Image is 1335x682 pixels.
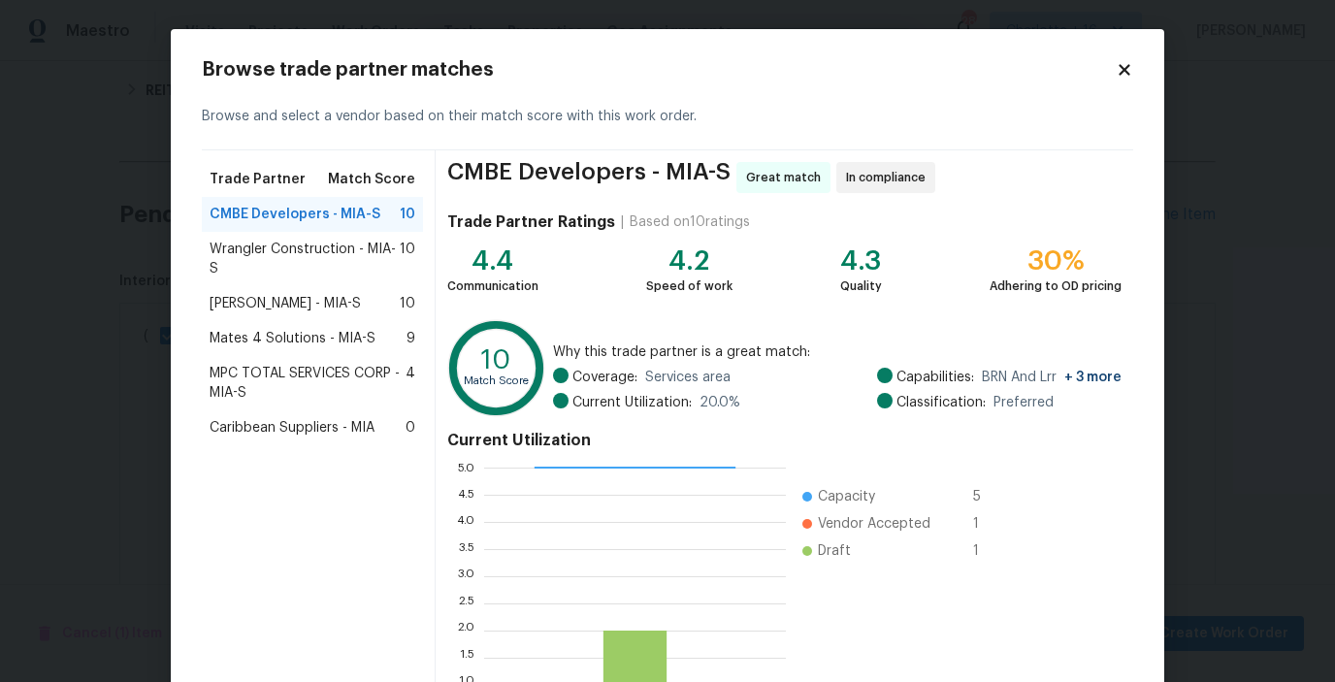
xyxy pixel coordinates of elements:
div: Quality [840,276,882,296]
div: 30% [990,251,1122,271]
span: Preferred [993,393,1054,412]
div: 4.4 [447,251,538,271]
span: 4 [406,364,415,403]
div: Adhering to OD pricing [990,276,1122,296]
span: 5 [973,487,1004,506]
span: Trade Partner [210,170,306,189]
div: | [615,212,630,232]
text: 2.0 [457,625,474,636]
span: Caribbean Suppliers - MIA [210,418,374,438]
span: 1 [973,514,1004,534]
text: 10 [481,346,511,373]
h2: Browse trade partner matches [202,60,1116,80]
span: BRN And Lrr [982,368,1122,387]
text: Match Score [464,375,529,386]
div: Speed of work [646,276,733,296]
span: Why this trade partner is a great match: [553,342,1122,362]
text: 1.5 [460,652,474,664]
div: 4.2 [646,251,733,271]
span: [PERSON_NAME] - MIA-S [210,294,361,313]
text: 3.0 [457,570,474,582]
span: Capabilities: [896,368,974,387]
span: Capacity [818,487,875,506]
span: CMBE Developers - MIA-S [447,162,731,193]
span: 1 [973,541,1004,561]
div: Based on 10 ratings [630,212,750,232]
span: 10 [400,294,415,313]
text: 4.5 [457,489,474,501]
span: Classification: [896,393,986,412]
span: 0 [406,418,415,438]
span: Match Score [328,170,415,189]
div: 4.3 [840,251,882,271]
span: CMBE Developers - MIA-S [210,205,380,224]
span: 9 [407,329,415,348]
span: Services area [645,368,731,387]
span: Draft [818,541,851,561]
span: MPC TOTAL SERVICES CORP - MIA-S [210,364,406,403]
span: In compliance [846,168,933,187]
span: Mates 4 Solutions - MIA-S [210,329,375,348]
span: Coverage: [572,368,637,387]
span: Wrangler Construction - MIA-S [210,240,400,278]
h4: Trade Partner Ratings [447,212,615,232]
text: 2.5 [458,598,474,609]
span: 10 [400,205,415,224]
span: 20.0 % [700,393,740,412]
div: Communication [447,276,538,296]
text: 4.0 [456,516,474,528]
span: Great match [746,168,829,187]
span: + 3 more [1064,371,1122,384]
span: Vendor Accepted [818,514,930,534]
span: Current Utilization: [572,393,692,412]
span: 10 [400,240,415,278]
div: Browse and select a vendor based on their match score with this work order. [202,83,1133,150]
text: 5.0 [457,462,474,473]
text: 3.5 [458,543,474,555]
h4: Current Utilization [447,431,1122,450]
